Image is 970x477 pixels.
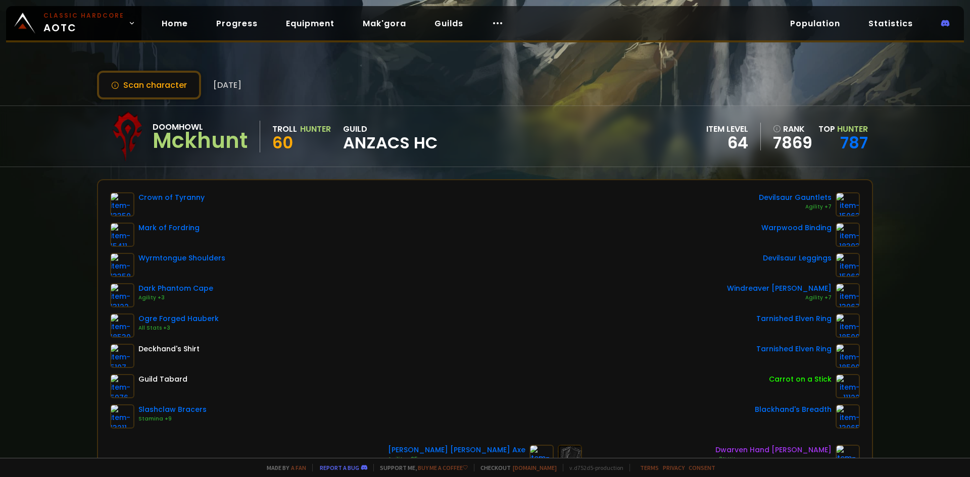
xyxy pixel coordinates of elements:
div: Stamina +9 [138,415,207,423]
div: Wyrmtongue Shoulders [138,253,225,263]
img: item-13358 [110,253,134,277]
img: item-15062 [836,253,860,277]
span: Hunter [837,123,868,135]
div: Dark Phantom Cape [138,283,213,294]
img: item-11122 [836,374,860,398]
a: [DOMAIN_NAME] [513,464,557,471]
small: Classic Hardcore [43,11,124,20]
img: item-13965 [836,404,860,429]
img: item-13359 [110,192,134,217]
div: Doomhowl [153,121,248,133]
img: item-13122 [110,283,134,307]
span: 60 [272,131,293,154]
img: item-19900 [529,445,554,469]
a: a fan [291,464,306,471]
span: Made by [261,464,306,471]
div: rank [773,123,812,135]
span: Checkout [474,464,557,471]
div: All Stats +3 [138,324,219,332]
div: Agility +7 [727,294,832,302]
div: Warpwood Binding [761,223,832,233]
a: Report a bug [320,464,359,471]
div: Top [818,123,868,135]
span: Anzacs HC [343,135,438,150]
div: Agility +7 [759,203,832,211]
div: Agility +3 [138,294,213,302]
div: Ogre Forged Hauberk [138,313,219,324]
span: AOTC [43,11,124,35]
div: guild [343,123,438,150]
a: Consent [689,464,715,471]
a: Home [154,13,196,34]
div: Agility +25 [388,455,525,463]
a: Terms [640,464,659,471]
div: Blackhand's Breadth [755,404,832,415]
img: item-15411 [110,223,134,247]
a: Classic HardcoreAOTC [6,6,141,40]
button: Scan character [97,71,201,99]
div: 64 [706,135,748,150]
div: Guild Tabard [138,374,187,385]
div: Devilsaur Leggings [763,253,832,263]
div: Devilsaur Gauntlets [759,192,832,203]
a: Guilds [426,13,471,34]
div: Troll [272,123,297,135]
img: item-18530 [110,313,134,338]
a: Buy me a coffee [418,464,468,471]
div: Crown of Tyranny [138,192,205,203]
a: Mak'gora [355,13,414,34]
div: Mckhunt [153,133,248,148]
div: +3% Hit [715,455,832,463]
span: v. d752d5 - production [563,464,623,471]
img: item-2099 [836,445,860,469]
div: Tarnished Elven Ring [756,344,832,354]
a: 7869 [773,135,812,150]
div: item level [706,123,748,135]
img: item-18500 [836,313,860,338]
a: Privacy [663,464,685,471]
img: item-5107 [110,344,134,368]
div: Hunter [300,123,331,135]
div: Windreaver [PERSON_NAME] [727,283,832,294]
a: Statistics [860,13,921,34]
a: Equipment [278,13,343,34]
div: Mark of Fordring [138,223,200,233]
img: item-15063 [836,192,860,217]
img: item-13211 [110,404,134,429]
span: [DATE] [213,79,241,91]
div: Deckhand's Shirt [138,344,200,354]
a: Progress [208,13,266,34]
div: Carrot on a Stick [769,374,832,385]
div: Dwarven Hand [PERSON_NAME] [715,445,832,455]
div: [PERSON_NAME] [PERSON_NAME] Axe [388,445,525,455]
img: item-18393 [836,223,860,247]
img: item-5976 [110,374,134,398]
span: Support me, [373,464,468,471]
img: item-13967 [836,283,860,307]
img: item-18500 [836,344,860,368]
div: Slashclaw Bracers [138,404,207,415]
a: 787 [840,131,868,154]
a: Population [782,13,848,34]
div: Tarnished Elven Ring [756,313,832,324]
